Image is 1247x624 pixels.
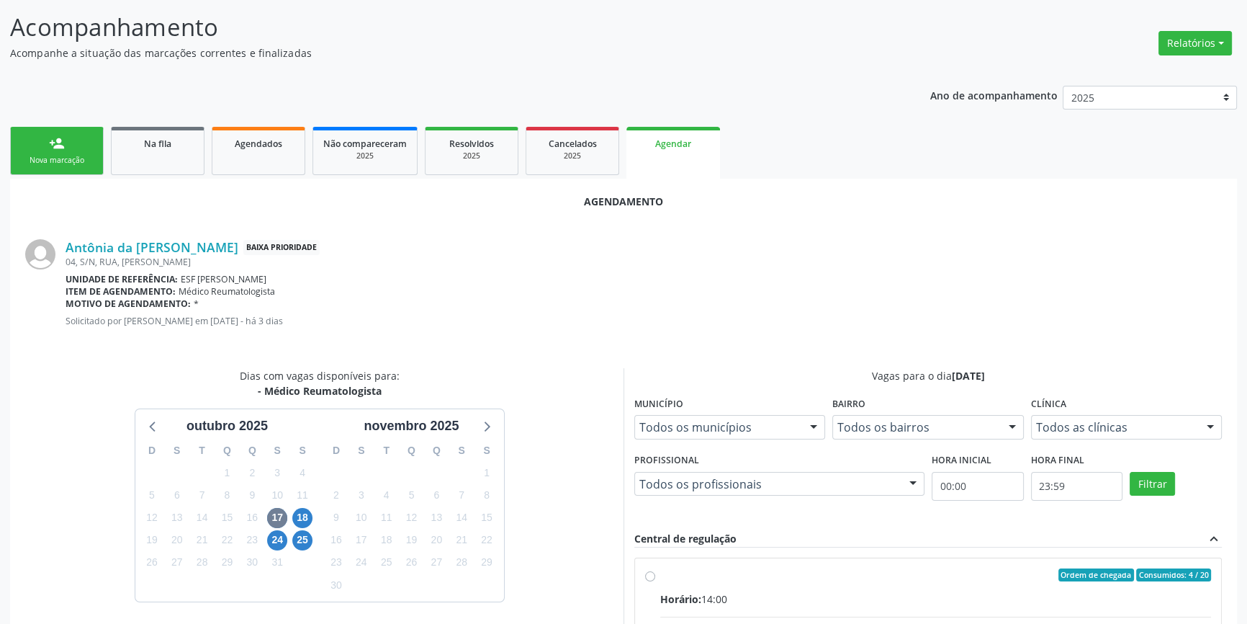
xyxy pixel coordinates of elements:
div: D [140,440,165,462]
span: sábado, 8 de novembro de 2025 [477,485,497,505]
span: quarta-feira, 19 de novembro de 2025 [401,530,421,551]
span: Consumidos: 4 / 20 [1136,569,1211,581]
span: Todos os bairros [837,420,994,434]
div: Central de regulação [634,531,737,547]
span: quinta-feira, 2 de outubro de 2025 [242,463,262,483]
span: Baixa Prioridade [243,240,320,255]
span: quinta-feira, 27 de novembro de 2025 [426,553,446,573]
span: Médico Reumatologista [179,285,275,298]
span: quarta-feira, 12 de novembro de 2025 [401,508,421,528]
span: Todos os profissionais [639,477,895,491]
span: quarta-feira, 29 de outubro de 2025 [217,553,237,573]
span: terça-feira, 11 de novembro de 2025 [377,508,397,528]
span: domingo, 12 de outubro de 2025 [142,508,162,528]
div: - Médico Reumatologista [240,383,400,398]
span: terça-feira, 14 de outubro de 2025 [192,508,212,528]
span: segunda-feira, 13 de outubro de 2025 [167,508,187,528]
span: terça-feira, 21 de outubro de 2025 [192,530,212,551]
div: 2025 [323,151,407,161]
span: domingo, 9 de novembro de 2025 [326,508,346,528]
span: ESF [PERSON_NAME] [181,273,266,285]
span: terça-feira, 25 de novembro de 2025 [377,553,397,573]
div: 2025 [536,151,608,161]
span: domingo, 16 de novembro de 2025 [326,530,346,551]
p: Acompanhamento [10,9,869,45]
span: [DATE] [952,369,985,383]
label: Hora inicial [932,450,991,472]
span: sexta-feira, 14 de novembro de 2025 [451,508,472,528]
div: person_add [49,135,65,151]
div: Q [424,440,449,462]
span: quinta-feira, 23 de outubro de 2025 [242,530,262,551]
div: S [164,440,189,462]
label: Hora final [1031,450,1084,472]
span: Horário: [660,592,701,606]
span: quinta-feira, 13 de novembro de 2025 [426,508,446,528]
span: Resolvidos [449,138,494,150]
span: quarta-feira, 1 de outubro de 2025 [217,463,237,483]
div: S [265,440,290,462]
div: S [449,440,474,462]
span: sábado, 11 de outubro de 2025 [292,485,312,505]
div: 2025 [436,151,508,161]
span: segunda-feira, 6 de outubro de 2025 [167,485,187,505]
span: sábado, 15 de novembro de 2025 [477,508,497,528]
p: Acompanhe a situação das marcações correntes e finalizadas [10,45,869,61]
span: segunda-feira, 20 de outubro de 2025 [167,530,187,551]
span: sexta-feira, 28 de novembro de 2025 [451,553,472,573]
div: Q [215,440,240,462]
span: Agendados [235,138,282,150]
div: Agendamento [25,194,1222,209]
input: Selecione o horário [932,472,1024,501]
label: Bairro [832,393,865,416]
div: novembro 2025 [358,416,464,436]
span: sábado, 25 de outubro de 2025 [292,530,312,551]
span: sexta-feira, 7 de novembro de 2025 [451,485,472,505]
span: quinta-feira, 16 de outubro de 2025 [242,508,262,528]
span: segunda-feira, 27 de outubro de 2025 [167,553,187,573]
div: S [290,440,315,462]
span: sábado, 22 de novembro de 2025 [477,530,497,551]
span: quinta-feira, 20 de novembro de 2025 [426,530,446,551]
span: Cancelados [549,138,597,150]
div: Q [399,440,424,462]
div: Vagas para o dia [634,368,1222,383]
div: outubro 2025 [181,416,274,436]
div: T [189,440,215,462]
span: terça-feira, 18 de novembro de 2025 [377,530,397,551]
div: S [348,440,374,462]
b: Item de agendamento: [66,285,176,298]
span: domingo, 5 de outubro de 2025 [142,485,162,505]
span: sexta-feira, 21 de novembro de 2025 [451,530,472,551]
span: segunda-feira, 3 de novembro de 2025 [351,485,372,505]
p: Solicitado por [PERSON_NAME] em [DATE] - há 3 dias [66,315,1222,327]
span: quinta-feira, 30 de outubro de 2025 [242,553,262,573]
span: Todos as clínicas [1036,420,1192,434]
div: 04, S/N, RUA, [PERSON_NAME] [66,256,1222,268]
div: D [324,440,349,462]
span: quinta-feira, 6 de novembro de 2025 [426,485,446,505]
span: domingo, 26 de outubro de 2025 [142,553,162,573]
span: Agendar [655,138,691,150]
div: Dias com vagas disponíveis para: [240,368,400,398]
div: S [474,440,500,462]
span: segunda-feira, 17 de novembro de 2025 [351,530,372,551]
label: Clínica [1031,393,1066,416]
span: quarta-feira, 8 de outubro de 2025 [217,485,237,505]
span: terça-feira, 7 de outubro de 2025 [192,485,212,505]
span: Todos os municípios [639,420,796,434]
label: Profissional [634,450,699,472]
span: quarta-feira, 15 de outubro de 2025 [217,508,237,528]
span: domingo, 19 de outubro de 2025 [142,530,162,551]
button: Filtrar [1130,472,1175,496]
b: Motivo de agendamento: [66,298,191,310]
span: sexta-feira, 10 de outubro de 2025 [267,485,287,505]
span: sábado, 4 de outubro de 2025 [292,463,312,483]
span: sexta-feira, 24 de outubro de 2025 [267,530,287,551]
div: 14:00 [660,592,1211,607]
div: T [374,440,399,462]
i: expand_less [1206,531,1222,547]
span: terça-feira, 4 de novembro de 2025 [377,485,397,505]
div: Q [240,440,265,462]
span: Ordem de chegada [1058,569,1134,581]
